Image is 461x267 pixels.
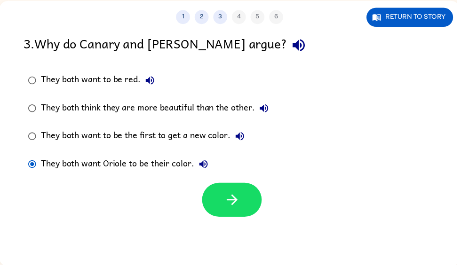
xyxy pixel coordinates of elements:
[41,72,161,91] div: They both want to be red.
[24,34,440,58] div: 3 . Why do Canary and [PERSON_NAME] argue?
[370,8,458,27] button: Return to story
[233,128,252,147] button: They both want to be the first to get a new color.
[196,157,215,175] button: They both want Oriole to be their color.
[41,100,276,119] div: They both think they are more beautiful than the other.
[197,10,211,24] button: 2
[257,100,276,119] button: They both think they are more beautiful than the other.
[215,10,230,24] button: 3
[178,10,192,24] button: 1
[41,157,215,175] div: They both want Oriole to be their color.
[142,72,161,91] button: They both want to be red.
[41,128,252,147] div: They both want to be the first to get a new color.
